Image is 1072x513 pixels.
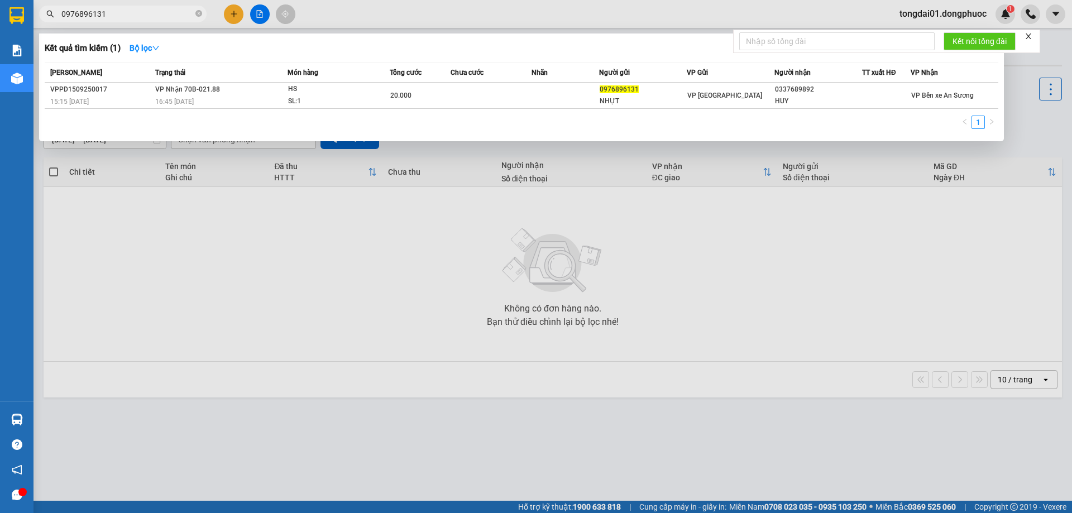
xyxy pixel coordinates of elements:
[11,45,23,56] img: solution-icon
[195,9,202,20] span: close-circle
[121,39,169,57] button: Bộ lọcdown
[12,490,22,500] span: message
[155,69,185,76] span: Trạng thái
[958,116,971,129] button: left
[862,69,896,76] span: TT xuất HĐ
[9,7,24,24] img: logo-vxr
[46,10,54,18] span: search
[971,116,985,129] li: 1
[152,44,160,52] span: down
[11,73,23,84] img: warehouse-icon
[911,92,974,99] span: VP Bến xe An Sương
[775,84,862,95] div: 0337689892
[288,83,372,95] div: HS
[600,95,686,107] div: NHỰT
[988,118,995,125] span: right
[1025,32,1032,40] span: close
[532,69,548,76] span: Nhãn
[944,32,1016,50] button: Kết nối tổng đài
[130,44,160,52] strong: Bộ lọc
[985,116,998,129] button: right
[958,116,971,129] li: Previous Page
[687,69,708,76] span: VP Gửi
[911,69,938,76] span: VP Nhận
[61,8,193,20] input: Tìm tên, số ĐT hoặc mã đơn
[972,116,984,128] a: 1
[12,464,22,475] span: notification
[50,84,152,95] div: VPPD1509250017
[11,414,23,425] img: warehouse-icon
[687,92,762,99] span: VP [GEOGRAPHIC_DATA]
[390,92,411,99] span: 20.000
[155,98,194,106] span: 16:45 [DATE]
[985,116,998,129] li: Next Page
[155,85,220,93] span: VP Nhận 70B-021.88
[288,95,372,108] div: SL: 1
[961,118,968,125] span: left
[774,69,811,76] span: Người nhận
[288,69,318,76] span: Món hàng
[50,98,89,106] span: 15:15 [DATE]
[599,69,630,76] span: Người gửi
[775,95,862,107] div: HUY
[600,85,639,93] span: 0976896131
[12,439,22,450] span: question-circle
[195,10,202,17] span: close-circle
[953,35,1007,47] span: Kết nối tổng đài
[45,42,121,54] h3: Kết quả tìm kiếm ( 1 )
[390,69,422,76] span: Tổng cước
[739,32,935,50] input: Nhập số tổng đài
[50,69,102,76] span: [PERSON_NAME]
[451,69,484,76] span: Chưa cước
